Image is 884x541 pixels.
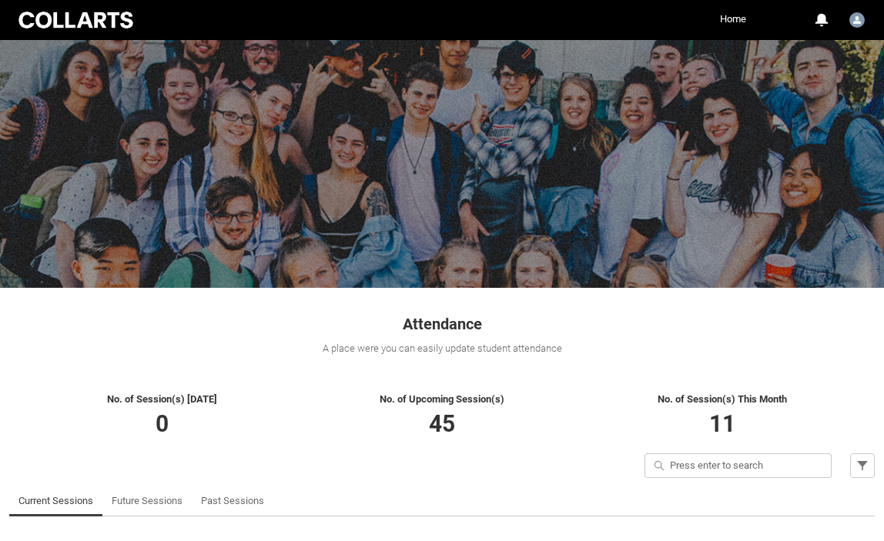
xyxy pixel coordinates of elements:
button: User Profile Faculty.jjacob [845,6,869,31]
span: Attendance [403,315,482,333]
button: Filter [850,453,875,478]
a: Past Sessions [201,486,264,516]
a: Future Sessions [112,486,182,516]
li: Past Sessions [192,486,273,516]
span: 11 [709,410,735,437]
span: No. of Session(s) This Month [658,393,787,405]
span: 0 [156,410,169,437]
input: Press enter to search [645,453,832,478]
span: 45 [429,410,455,437]
li: Future Sessions [102,486,192,516]
a: Home [716,8,750,31]
span: No. of Session(s) [DATE] [107,393,217,405]
li: Current Sessions [9,486,102,516]
img: Faculty.jjacob [849,12,865,28]
a: Current Sessions [18,486,93,516]
div: A place were you can easily update student attendance [9,341,875,356]
span: No. of Upcoming Session(s) [380,393,504,405]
